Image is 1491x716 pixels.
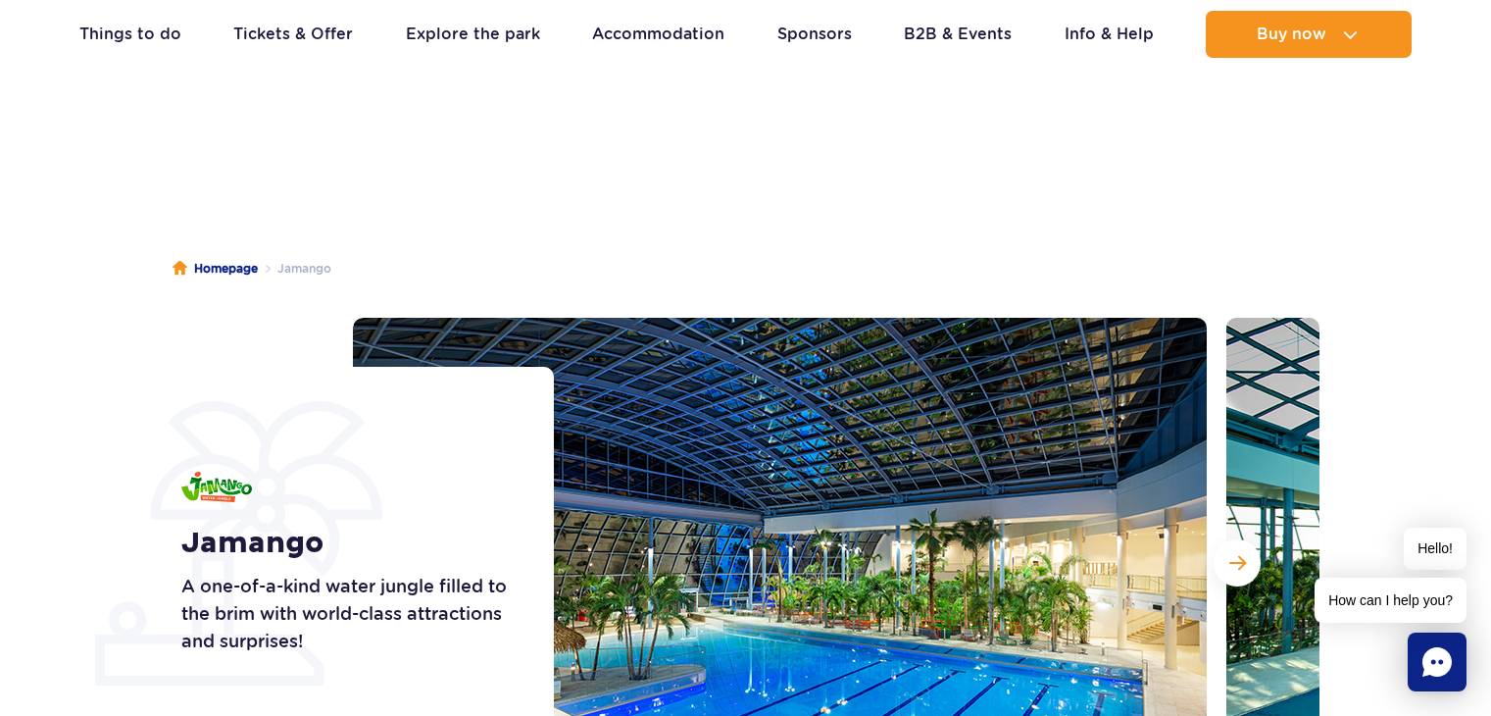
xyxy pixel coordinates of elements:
[1404,528,1466,570] span: Hello!
[777,11,852,58] a: Sponsors
[1206,11,1412,58] button: Buy now
[406,11,540,58] a: Explore the park
[79,11,181,58] a: Things to do
[181,472,252,502] img: Jamango
[1214,539,1261,587] button: Next slide
[904,11,1012,58] a: B2B & Events
[181,526,510,561] h1: Jamango
[173,259,258,279] a: Homepage
[181,573,510,655] p: A one-of-a-kind water jungle filled to the brim with world-class attractions and surprises!
[1257,26,1326,43] span: Buy now
[1065,11,1154,58] a: Info & Help
[592,11,724,58] a: Accommodation
[1408,633,1466,691] div: Chat
[233,11,353,58] a: Tickets & Offer
[258,259,331,279] li: Jamango
[1315,578,1466,623] span: How can I help you?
